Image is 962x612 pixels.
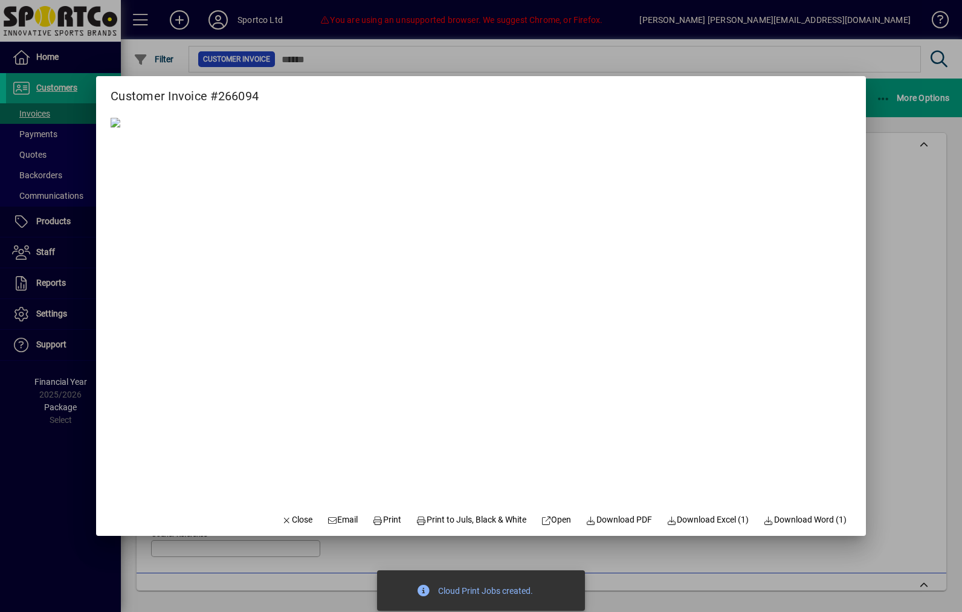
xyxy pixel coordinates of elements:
[416,514,526,526] span: Print to Juls, Black & White
[367,509,406,531] button: Print
[327,514,358,526] span: Email
[536,509,576,531] a: Open
[541,514,572,526] span: Open
[411,509,531,531] button: Print to Juls, Black & White
[322,509,363,531] button: Email
[763,514,847,526] span: Download Word (1)
[667,514,749,526] span: Download Excel (1)
[662,509,754,531] button: Download Excel (1)
[276,509,317,531] button: Close
[96,76,273,106] h2: Customer Invoice #266094
[758,509,851,531] button: Download Word (1)
[281,514,312,526] span: Close
[581,509,657,531] a: Download PDF
[586,514,652,526] span: Download PDF
[373,514,402,526] span: Print
[438,585,533,599] div: Cloud Print Jobs created.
